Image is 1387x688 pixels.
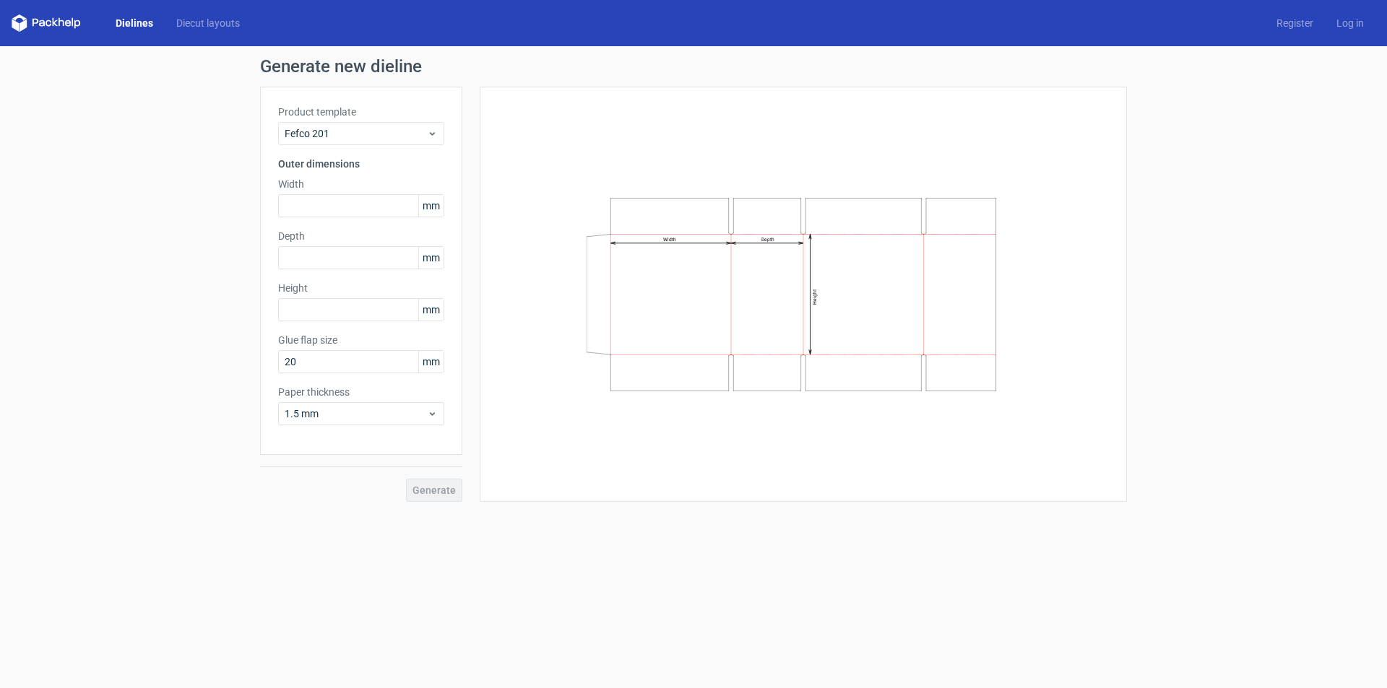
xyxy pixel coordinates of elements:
[104,16,165,30] a: Dielines
[418,299,444,321] span: mm
[663,237,676,243] text: Width
[812,289,818,305] text: Height
[278,157,444,171] h3: Outer dimensions
[761,237,774,243] text: Depth
[278,281,444,295] label: Height
[1265,16,1325,30] a: Register
[165,16,251,30] a: Diecut layouts
[278,333,444,347] label: Glue flap size
[285,406,427,421] span: 1.5 mm
[418,195,444,217] span: mm
[1325,16,1375,30] a: Log in
[278,105,444,119] label: Product template
[285,126,427,141] span: Fefco 201
[418,351,444,373] span: mm
[260,58,1127,75] h1: Generate new dieline
[278,177,444,191] label: Width
[278,385,444,399] label: Paper thickness
[418,247,444,269] span: mm
[278,229,444,243] label: Depth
